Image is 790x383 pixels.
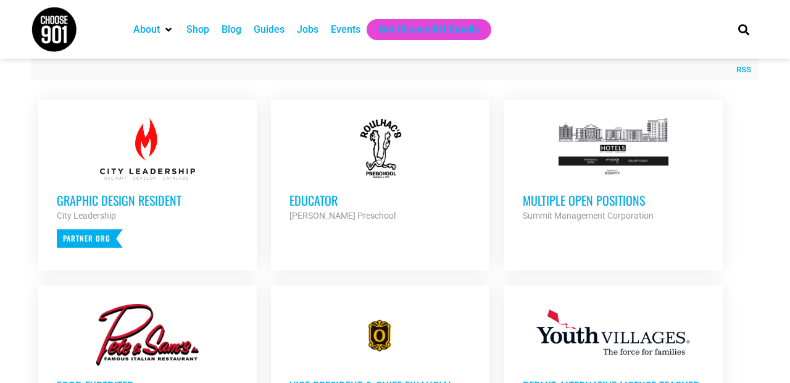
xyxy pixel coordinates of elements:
[38,99,257,266] a: Graphic Design Resident City Leadership Partner Org
[254,22,285,37] a: Guides
[289,211,396,221] strong: [PERSON_NAME] Preschool
[504,99,723,242] a: Multiple Open Positions Summit Management Corporation
[57,211,116,221] strong: City Leadership
[57,192,238,208] h3: Graphic Design Resident
[331,22,360,37] a: Events
[523,211,654,221] strong: Summit Management Corporation
[297,22,318,37] a: Jobs
[379,22,479,37] a: Get Choose901 Emails
[289,192,471,208] h3: Educator
[730,64,751,76] a: RSS
[271,99,489,242] a: Educator [PERSON_NAME] Preschool
[127,19,717,40] nav: Main nav
[127,19,180,40] div: About
[523,192,704,208] h3: Multiple Open Positions
[734,19,754,40] div: Search
[186,22,209,37] a: Shop
[57,229,123,248] p: Partner Org
[133,22,160,37] a: About
[222,22,241,37] a: Blog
